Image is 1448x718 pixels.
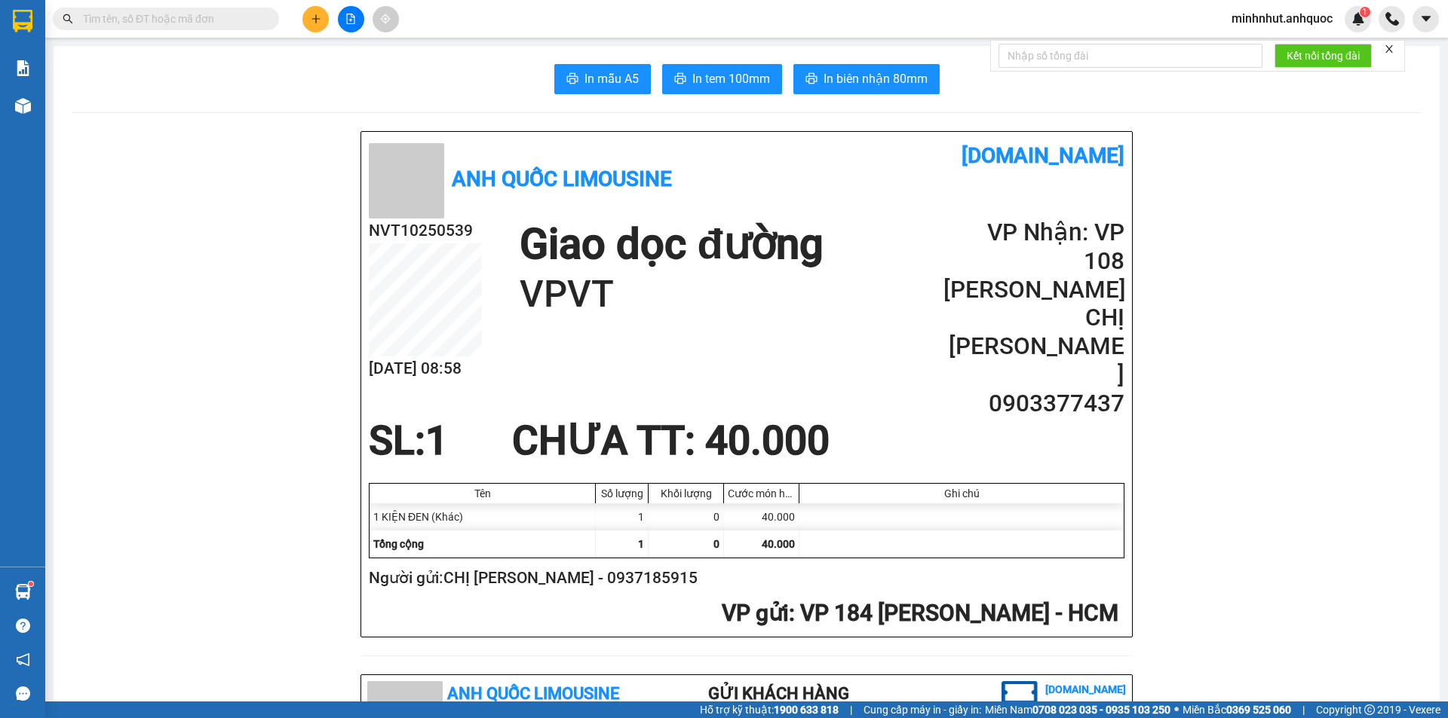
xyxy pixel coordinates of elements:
[596,503,649,530] div: 1
[1287,47,1360,64] span: Kết nối tổng đài
[369,417,425,464] span: SL:
[452,167,672,191] b: Anh Quốc Limousine
[29,582,33,586] sup: 1
[1219,9,1345,28] span: minhnhut.anhquoc
[600,487,644,500] div: Số lượng
[15,60,31,76] img: solution-icon
[15,98,31,114] img: warehouse-icon
[700,701,839,718] span: Hỗ trợ kỹ thuật:
[1384,44,1394,54] span: close
[16,652,30,667] span: notification
[649,503,724,530] div: 0
[1045,698,1126,716] li: (c) 2017
[1362,7,1367,17] span: 1
[805,72,818,87] span: printer
[302,6,329,32] button: plus
[369,598,1118,629] h2: : VP 184 [PERSON_NAME] - HCM
[943,390,1124,418] h2: 0903377437
[943,218,1124,304] h2: VP Nhận: VP 108 [PERSON_NAME]
[554,64,651,94] button: printerIn mẫu A5
[985,701,1170,718] span: Miền Nam
[724,503,799,530] div: 40.000
[1174,707,1179,713] span: ⚪️
[16,686,30,701] span: message
[1364,704,1375,715] span: copyright
[1385,12,1399,26] img: phone-icon
[369,218,482,243] h2: NVT10250539
[1002,681,1038,717] img: logo.jpg
[1360,7,1370,17] sup: 1
[793,64,940,94] button: printerIn biên nhận 80mm
[1275,44,1372,68] button: Kết nối tổng đài
[16,619,30,633] span: question-circle
[674,72,686,87] span: printer
[373,487,591,500] div: Tên
[962,143,1124,168] b: [DOMAIN_NAME]
[370,503,596,530] div: 1 KIỆN ĐEN (Khác)
[1302,701,1305,718] span: |
[503,418,839,463] div: CHƯA TT : 40.000
[864,701,981,718] span: Cung cấp máy in - giấy in:
[566,72,578,87] span: printer
[311,14,321,24] span: plus
[369,566,1118,591] h2: Người gửi: CHỊ [PERSON_NAME] - 0937185915
[373,538,424,550] span: Tổng cộng
[638,538,644,550] span: 1
[1032,704,1170,716] strong: 0708 023 035 - 0935 103 250
[338,6,364,32] button: file-add
[83,11,261,27] input: Tìm tên, số ĐT hoặc mã đơn
[584,69,639,88] span: In mẫu A5
[380,14,391,24] span: aim
[1351,12,1365,26] img: icon-new-feature
[63,14,73,24] span: search
[774,704,839,716] strong: 1900 633 818
[803,487,1120,500] div: Ghi chú
[15,584,31,600] img: warehouse-icon
[722,600,789,626] span: VP gửi
[999,44,1262,68] input: Nhập số tổng đài
[824,69,928,88] span: In biên nhận 80mm
[447,684,619,703] b: Anh Quốc Limousine
[713,538,719,550] span: 0
[692,69,770,88] span: In tem 100mm
[708,684,849,703] b: Gửi khách hàng
[943,304,1124,389] h2: CHỊ [PERSON_NAME]
[1226,704,1291,716] strong: 0369 525 060
[662,64,782,94] button: printerIn tem 100mm
[520,270,823,319] h1: VPVT
[373,6,399,32] button: aim
[369,356,482,381] h2: [DATE] 08:58
[850,701,852,718] span: |
[425,417,448,464] span: 1
[728,487,795,500] div: Cước món hàng
[762,538,795,550] span: 40.000
[520,218,823,270] h1: Giao dọc đường
[652,487,719,500] div: Khối lượng
[345,14,356,24] span: file-add
[1045,683,1126,695] b: [DOMAIN_NAME]
[1419,12,1433,26] span: caret-down
[13,10,32,32] img: logo-vxr
[1183,701,1291,718] span: Miền Bắc
[1413,6,1439,32] button: caret-down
